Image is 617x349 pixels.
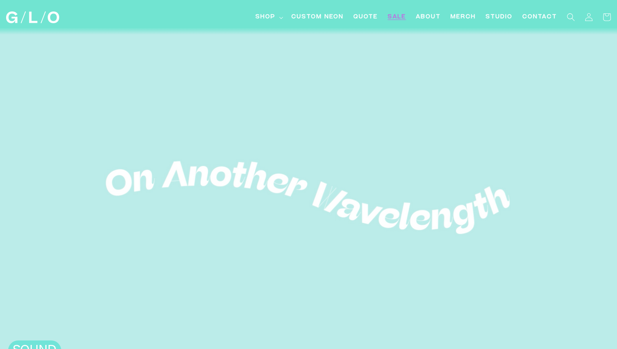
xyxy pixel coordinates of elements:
[562,8,580,26] summary: Search
[470,235,617,349] iframe: Chat Widget
[383,8,411,26] a: SALE
[416,13,441,22] span: About
[348,8,383,26] a: Quote
[255,13,275,22] span: Shop
[286,8,348,26] a: Custom Neon
[446,8,481,26] a: Merch
[486,13,513,22] span: Studio
[451,13,476,22] span: Merch
[517,8,562,26] a: Contact
[411,8,446,26] a: About
[251,8,286,26] summary: Shop
[3,9,62,26] a: GLO Studio
[353,13,378,22] span: Quote
[388,13,406,22] span: SALE
[522,13,557,22] span: Contact
[291,13,344,22] span: Custom Neon
[6,11,59,23] img: GLO Studio
[481,8,517,26] a: Studio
